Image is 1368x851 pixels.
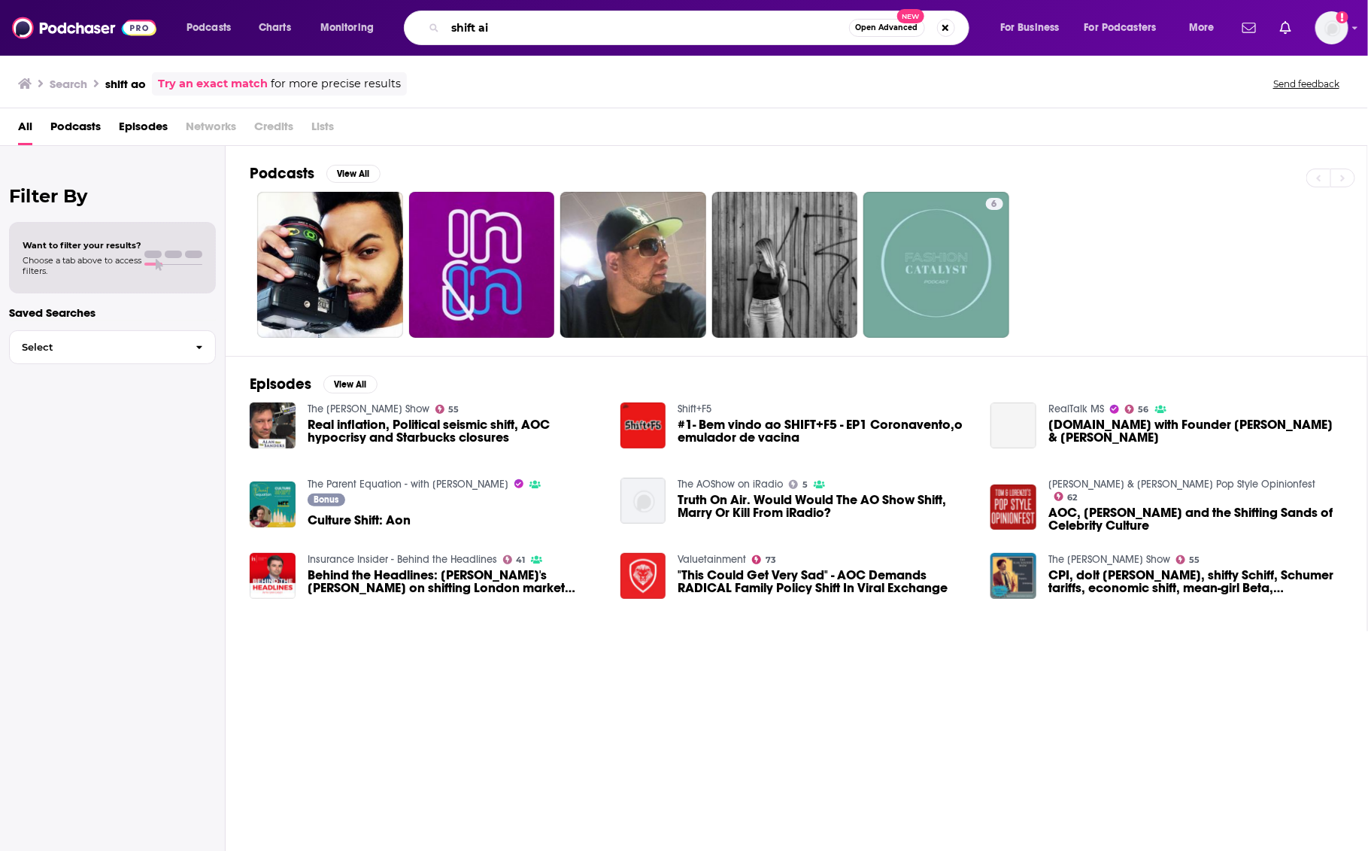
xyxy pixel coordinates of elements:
[308,418,602,444] a: Real inflation, Political seismic shift, AOC hypocrisy and Starbucks closures
[1048,403,1104,415] a: RealTalk MS
[1048,569,1343,594] a: CPI, dolt Bolton, shifty Schiff, Schumer tariffs, economic shift, mean-girl Beta, Whitmer likes, ...
[250,403,296,448] img: Real inflation, Political seismic shift, AOC hypocrisy and Starbucks closures
[50,114,101,145] a: Podcasts
[856,24,918,32] span: Open Advanced
[1189,17,1215,38] span: More
[314,495,338,504] span: Bonus
[105,77,146,91] h3: shift ao
[9,330,216,364] button: Select
[1125,405,1149,414] a: 56
[250,375,378,394] a: EpisodesView All
[1190,557,1200,564] span: 55
[1315,11,1348,44] button: Show profile menu
[12,14,156,42] img: Podchaser - Follow, Share and Rate Podcasts
[1269,78,1344,90] button: Send feedback
[448,406,459,413] span: 55
[1048,418,1343,444] span: [DOMAIN_NAME] with Founder [PERSON_NAME] & [PERSON_NAME]
[1048,506,1343,532] a: AOC, Kim Kardashian and the Shifting Sands of Celebrity Culture
[250,375,311,394] h2: Episodes
[176,16,250,40] button: open menu
[1274,15,1297,41] a: Show notifications dropdown
[250,482,296,527] img: Culture Shift: Aon
[1236,15,1262,41] a: Show notifications dropdown
[503,555,526,564] a: 41
[1048,418,1343,444] a: Shift.ms with Founder George Pepper & Aoife Kirwan
[308,553,497,566] a: Insurance Insider - Behind the Headlines
[50,77,87,91] h3: Search
[752,555,776,564] a: 73
[678,478,783,491] a: The AOShow on iRadio
[187,17,231,38] span: Podcasts
[119,114,168,145] a: Episodes
[18,114,32,145] a: All
[678,403,711,415] a: Shift+F5
[326,165,381,183] button: View All
[1068,494,1078,501] span: 62
[308,478,508,491] a: The Parent Equation - with Ayesha Murray
[23,240,141,251] span: Want to filter your results?
[308,403,429,415] a: The Alan Sanders Show
[271,75,401,93] span: for more precise results
[766,557,776,564] span: 73
[1000,17,1060,38] span: For Business
[311,114,334,145] span: Lists
[849,19,925,37] button: Open AdvancedNew
[1178,16,1233,40] button: open menu
[1315,11,1348,44] span: Logged in as hannahlee98
[250,164,381,183] a: PodcastsView All
[620,553,666,599] img: "This Could Get Very Sad" - AOC Demands RADICAL Family Policy Shift In Viral Exchange
[10,342,184,352] span: Select
[1139,406,1149,413] span: 56
[308,514,411,527] a: Culture Shift: Aon
[445,16,849,40] input: Search podcasts, credits, & more...
[186,114,236,145] span: Networks
[323,375,378,394] button: View All
[678,553,746,566] a: Valuetainment
[9,305,216,320] p: Saved Searches
[249,16,300,40] a: Charts
[1048,506,1343,532] span: AOC, [PERSON_NAME] and the Shifting Sands of Celebrity Culture
[158,75,268,93] a: Try an exact match
[678,418,972,444] a: #1- Bem vindo ao SHIFT+F5 - EP1 Coronavento,o emulador de vacina
[310,16,393,40] button: open menu
[990,485,1036,530] img: AOC, Kim Kardashian and the Shifting Sands of Celebrity Culture
[990,553,1036,599] img: CPI, dolt Bolton, shifty Schiff, Schumer tariffs, economic shift, mean-girl Beta, Whitmer likes, ...
[9,185,216,207] h2: Filter By
[863,192,1009,338] a: 6
[990,403,1036,448] a: Shift.ms with Founder George Pepper & Aoife Kirwan
[678,494,972,519] a: Truth On Air. Would Would The AO Show Shift, Marry Or Kill From iRadio?
[789,480,808,489] a: 5
[254,114,293,145] span: Credits
[1315,11,1348,44] img: User Profile
[678,569,972,594] a: "This Could Get Very Sad" - AOC Demands RADICAL Family Policy Shift In Viral Exchange
[802,482,808,488] span: 5
[620,478,666,524] img: Truth On Air. Would Would The AO Show Shift, Marry Or Kill From iRadio?
[992,197,997,212] span: 6
[1075,16,1178,40] button: open menu
[308,569,602,594] a: Behind the Headlines: Aon's Tracy-Lee Kus on shifting London market conditions
[897,9,924,23] span: New
[435,405,460,414] a: 55
[986,198,1003,210] a: 6
[620,403,666,448] a: #1- Bem vindo ao SHIFT+F5 - EP1 Coronavento,o emulador de vacina
[1048,553,1170,566] a: The Alan Sanders Show
[250,553,296,599] img: Behind the Headlines: Aon's Tracy-Lee Kus on shifting London market conditions
[23,255,141,276] span: Choose a tab above to access filters.
[308,569,602,594] span: Behind the Headlines: [PERSON_NAME]'s [PERSON_NAME] on shifting London market conditions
